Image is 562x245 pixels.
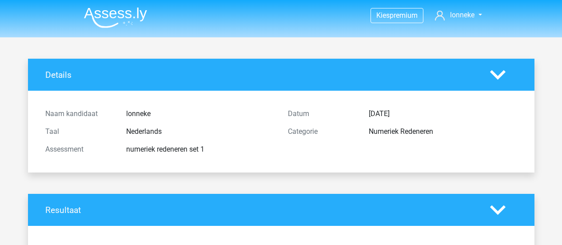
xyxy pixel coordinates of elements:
h4: Resultaat [45,205,477,215]
span: premium [390,11,418,20]
span: Kies [376,11,390,20]
a: lonneke [431,10,485,20]
div: Numeriek Redeneren [362,126,524,137]
a: Kiespremium [371,9,423,21]
span: lonneke [450,11,474,19]
div: [DATE] [362,108,524,119]
div: Taal [39,126,120,137]
div: lonneke [120,108,281,119]
div: Datum [281,108,362,119]
div: Assessment [39,144,120,155]
h4: Details [45,70,477,80]
div: Categorie [281,126,362,137]
div: Naam kandidaat [39,108,120,119]
img: Assessly [84,7,147,28]
div: Nederlands [120,126,281,137]
div: numeriek redeneren set 1 [120,144,281,155]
